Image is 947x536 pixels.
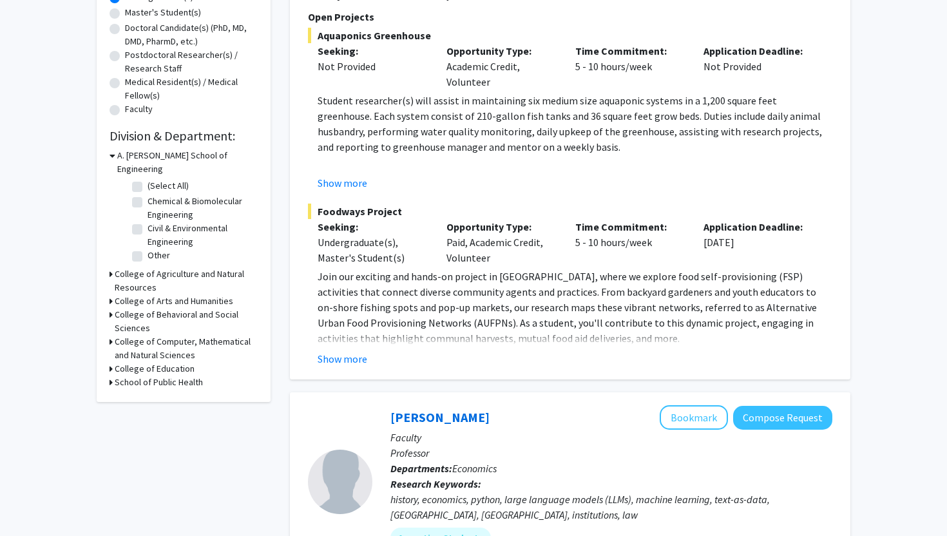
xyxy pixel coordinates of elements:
[318,59,427,74] div: Not Provided
[148,222,254,249] label: Civil & Environmental Engineering
[390,445,832,461] p: Professor
[115,267,258,294] h3: College of Agriculture and Natural Resources
[148,195,254,222] label: Chemical & Biomolecular Engineering
[566,43,694,90] div: 5 - 10 hours/week
[125,48,258,75] label: Postdoctoral Researcher(s) / Research Staff
[566,219,694,265] div: 5 - 10 hours/week
[110,128,258,144] h2: Division & Department:
[694,219,823,265] div: [DATE]
[308,28,832,43] span: Aquaponics Greenhouse
[10,478,55,526] iframe: Chat
[308,204,832,219] span: Foodways Project
[446,43,556,59] p: Opportunity Type:
[575,219,685,235] p: Time Commitment:
[390,409,490,425] a: [PERSON_NAME]
[117,149,258,176] h3: A. [PERSON_NAME] School of Engineering
[308,9,832,24] p: Open Projects
[125,6,201,19] label: Master's Student(s)
[115,335,258,362] h3: College of Computer, Mathematical and Natural Sciences
[660,405,728,430] button: Add Peter Murrell to Bookmarks
[125,102,153,116] label: Faculty
[390,430,832,445] p: Faculty
[125,21,258,48] label: Doctoral Candidate(s) (PhD, MD, DMD, PharmD, etc.)
[115,294,233,308] h3: College of Arts and Humanities
[390,477,481,490] b: Research Keywords:
[390,462,452,475] b: Departments:
[125,75,258,102] label: Medical Resident(s) / Medical Fellow(s)
[694,43,823,90] div: Not Provided
[148,179,189,193] label: (Select All)
[703,43,813,59] p: Application Deadline:
[318,269,832,346] p: Join our exciting and hands-on project in [GEOGRAPHIC_DATA], where we explore food self-provision...
[733,406,832,430] button: Compose Request to Peter Murrell
[115,362,195,376] h3: College of Education
[575,43,685,59] p: Time Commitment:
[318,235,427,265] div: Undergraduate(s), Master's Student(s)
[318,93,832,155] p: Student researcher(s) will assist in maintaining six medium size aquaponic systems in a 1,200 squ...
[318,175,367,191] button: Show more
[318,219,427,235] p: Seeking:
[115,308,258,335] h3: College of Behavioral and Social Sciences
[318,351,367,367] button: Show more
[318,43,427,59] p: Seeking:
[437,219,566,265] div: Paid, Academic Credit, Volunteer
[115,376,203,389] h3: School of Public Health
[390,492,832,522] div: history, economics, python, large language models (LLMs), machine learning, text-as-data, [GEOGRA...
[703,219,813,235] p: Application Deadline:
[446,219,556,235] p: Opportunity Type:
[148,249,170,262] label: Other
[437,43,566,90] div: Academic Credit, Volunteer
[452,462,497,475] span: Economics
